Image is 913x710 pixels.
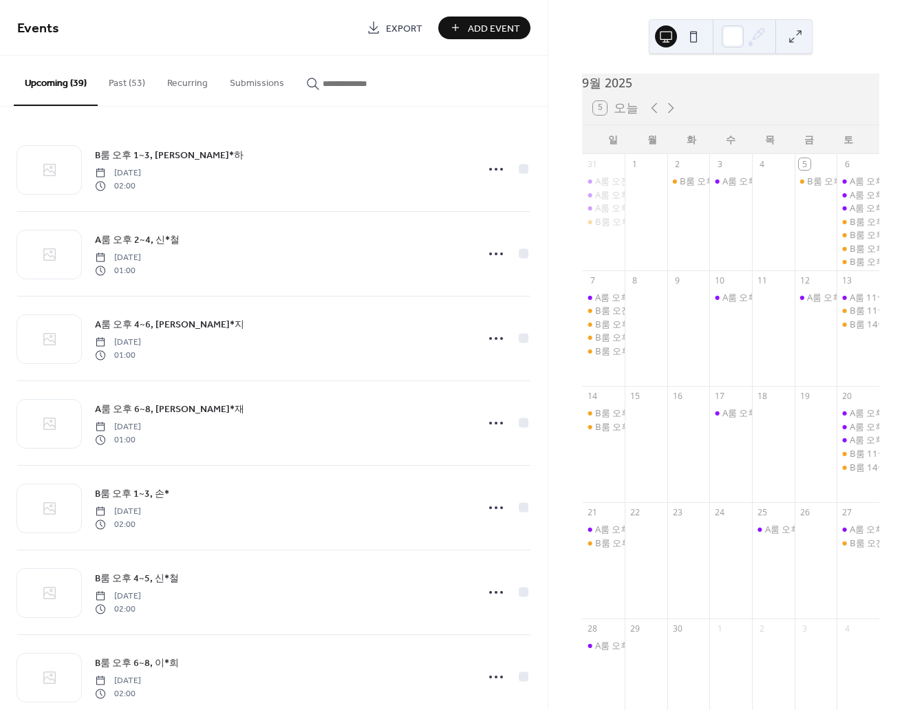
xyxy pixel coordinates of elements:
div: B룸 오후 3~5, 윤*배 [582,331,625,343]
span: [DATE] [95,506,141,518]
span: Export [386,21,422,36]
div: 월 [632,125,672,153]
div: A룸 오후 1~3, 조*주 [795,291,837,303]
div: B룸 오후 9~11, 유*은 [667,175,710,187]
div: A룸 오후 1~4, 김*주 [837,523,879,535]
a: A룸 오후 6~8, [PERSON_NAME]*재 [95,401,244,417]
div: B룸 오후 1~3, 김*하 [795,175,837,187]
button: Past (53) [98,56,156,105]
div: 29 [629,623,641,634]
a: B룸 오후 4~5, 신*철 [95,570,179,586]
div: A룸 오후 1~3, 한*수 [582,189,625,201]
div: B룸 오후 2~5, 전*[PERSON_NAME] [595,537,736,549]
div: A룸 오후 1~3, [PERSON_NAME]*지 [595,523,735,535]
div: A룸 오후 5~7, 오*민 [582,202,625,214]
div: B룸 14~16시, 정*우 [837,461,879,473]
div: A룸 오후 7~9, 김*준 [709,175,752,187]
div: A룸 오후 1~2, 신*철 [837,407,879,419]
div: 9 [672,275,683,286]
div: B룸 오전 11~1, 정*수 [595,304,681,316]
div: A룸 오후 1~3, 윤*배 [582,291,625,303]
div: B룸 오전 11~1, 정*수 [582,304,625,316]
span: [DATE] [95,590,141,603]
div: 26 [799,507,810,519]
div: B룸 오후 6~9, [PERSON_NAME]*원 [595,345,736,357]
div: A룸 오후 2~4, 이*혜 [582,639,625,652]
div: A룸 11~15시, 김*진 [837,291,879,303]
div: A룸 오후 1~3, 한*수 [595,189,675,201]
div: 31 [587,158,599,170]
div: 3 [714,158,726,170]
button: Recurring [156,56,219,105]
span: B룸 오후 4~5, 신*철 [95,572,179,586]
span: 01:00 [95,433,141,446]
span: A룸 오후 4~6, [PERSON_NAME]*지 [95,318,244,332]
div: B룸 14~18시, 김*진 [837,318,879,330]
span: B룸 오후 6~8, 이*희 [95,656,179,671]
div: A룸 오후 1~3, [PERSON_NAME]*배 [595,291,735,303]
div: B룸 11~14시, 설*호 [837,304,879,316]
div: B룸 오후 9~11, 유*은 [680,175,766,187]
span: 02:00 [95,518,141,530]
div: 7 [587,275,599,286]
div: 19 [799,391,810,402]
span: [DATE] [95,167,141,180]
span: 02:00 [95,603,141,615]
div: B룸 오전 10~12, 강*민 [837,537,879,549]
div: B룸 오후 6~9, 박*원 [582,345,625,357]
button: Upcoming (39) [14,56,98,106]
div: 28 [587,623,599,634]
div: B룸 오후 1~4, 조*희 [582,407,625,419]
span: [DATE] [95,336,141,349]
div: B룸 오후 4~6, 유*은 [595,215,676,228]
div: 23 [672,507,683,519]
span: Add Event [468,21,520,36]
div: A룸 오후 2~4, 박*민 [837,420,879,433]
div: 4 [756,158,768,170]
span: 01:00 [95,349,141,361]
div: B룸 오후 1~4, 조*희 [595,407,676,419]
div: A룸 오전 11~1, 안*슬 [582,175,625,187]
div: B룸 오후 6~8, 이*희 [837,242,879,255]
span: 02:00 [95,180,141,192]
div: B룸 오후 8~10, 허* [837,255,879,268]
div: 3 [799,623,810,634]
span: A룸 오후 6~8, [PERSON_NAME]*재 [95,402,244,417]
div: 토 [829,125,868,153]
div: 27 [841,507,853,519]
div: A룸 오후 1~3, 김*지 [582,523,625,535]
a: B룸 오후 1~3, [PERSON_NAME]*하 [95,147,244,163]
div: B룸 11~13시, 신*철 [837,447,879,460]
div: 화 [672,125,711,153]
div: A룸 오후 2~4, 신*철 [837,175,879,187]
span: [DATE] [95,421,141,433]
div: 2 [672,158,683,170]
div: 18 [756,391,768,402]
div: 8 [629,275,641,286]
a: A룸 오후 4~6, [PERSON_NAME]*지 [95,316,244,332]
div: B룸 오후 2~5, 전*윤 [582,537,625,549]
div: 13 [841,275,853,286]
span: 02:00 [95,687,141,700]
a: Add Event [438,17,530,39]
span: A룸 오후 2~4, 신*철 [95,233,180,248]
div: A룸 오후 1~4, 유*림 [709,407,752,419]
a: A룸 오후 2~4, 신*철 [95,232,180,248]
div: 목 [751,125,790,153]
div: A룸 오전 11~1, 안*슬 [595,175,680,187]
div: 11 [756,275,768,286]
div: A룸 오후 1~3, 조*주 [807,291,887,303]
div: 24 [714,507,726,519]
div: A룸 오후 2~4, 권*진 [722,291,802,303]
div: 5 [799,158,810,170]
a: Export [356,17,433,39]
div: B룸 오후 4~6, 유*은 [582,215,625,228]
div: 10 [714,275,726,286]
div: 1 [629,158,641,170]
div: B룸 오후 1~3, 조*솔 [582,318,625,330]
div: B룸 오후 3~5, [PERSON_NAME]*배 [595,331,736,343]
div: 20 [841,391,853,402]
div: 21 [587,507,599,519]
div: B룸 오후 1~3, 손* [837,215,879,228]
div: 2 [756,623,768,634]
